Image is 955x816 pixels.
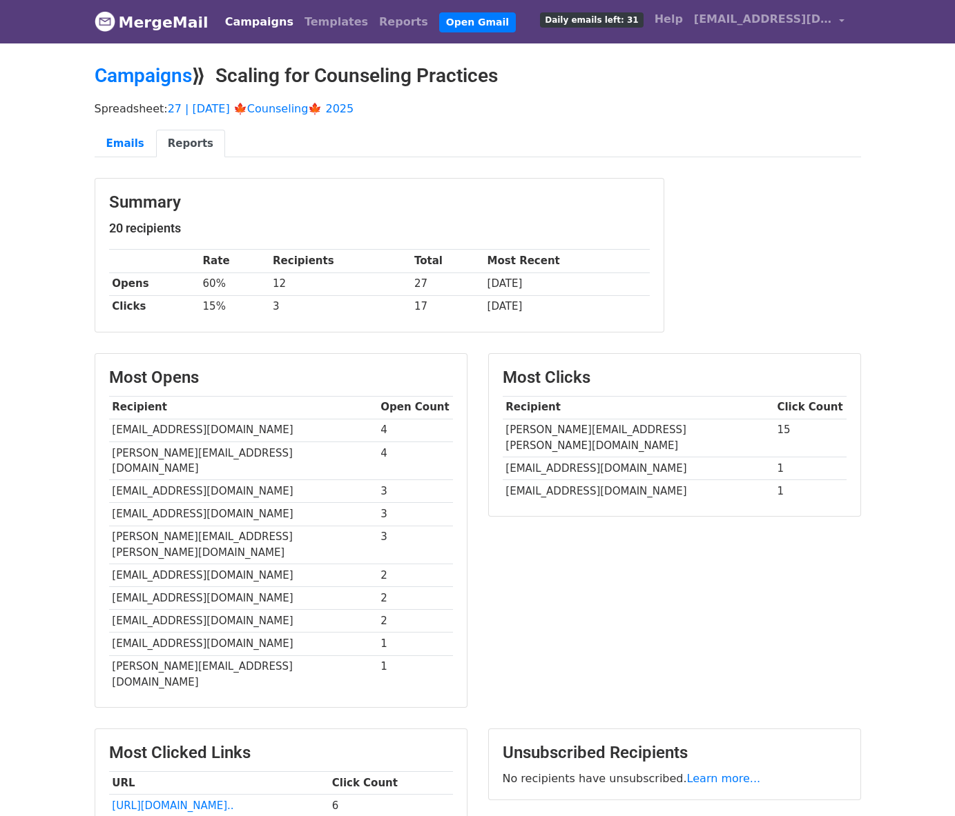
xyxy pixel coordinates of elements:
[503,419,774,457] td: [PERSON_NAME][EMAIL_ADDRESS][PERSON_NAME][DOMAIN_NAME]
[109,396,378,419] th: Recipient
[484,295,650,318] td: [DATE]
[378,655,453,693] td: 1
[378,441,453,480] td: 4
[886,750,955,816] iframe: Chat Widget
[774,480,847,503] td: 1
[200,272,270,295] td: 60%
[109,295,200,318] th: Clicks
[378,564,453,587] td: 2
[109,192,650,212] h3: Summary
[109,272,200,295] th: Opens
[168,102,354,115] a: 27 | [DATE] 🍁Counseling🍁 2025
[378,633,453,655] td: 1
[220,8,299,36] a: Campaigns
[95,11,115,32] img: MergeMail logo
[109,221,650,236] h5: 20 recipients
[374,8,434,36] a: Reports
[109,633,378,655] td: [EMAIL_ADDRESS][DOMAIN_NAME]
[299,8,374,36] a: Templates
[484,250,650,272] th: Most Recent
[774,396,847,419] th: Click Count
[540,12,643,28] span: Daily emails left: 31
[503,368,847,388] h3: Most Clicks
[534,6,648,33] a: Daily emails left: 31
[109,610,378,633] td: [EMAIL_ADDRESS][DOMAIN_NAME]
[95,64,861,88] h2: ⟫ Scaling for Counseling Practices
[329,771,453,794] th: Click Count
[439,12,516,32] a: Open Gmail
[378,503,453,526] td: 3
[503,396,774,419] th: Recipient
[774,419,847,457] td: 15
[200,295,270,318] td: 15%
[378,419,453,441] td: 4
[109,480,378,503] td: [EMAIL_ADDRESS][DOMAIN_NAME]
[687,772,761,785] a: Learn more...
[484,272,650,295] td: [DATE]
[774,457,847,480] td: 1
[109,526,378,564] td: [PERSON_NAME][EMAIL_ADDRESS][PERSON_NAME][DOMAIN_NAME]
[112,799,233,812] a: [URL][DOMAIN_NAME]..
[503,771,847,786] p: No recipients have unsubscribed.
[269,295,411,318] td: 3
[503,743,847,763] h3: Unsubscribed Recipients
[503,480,774,503] td: [EMAIL_ADDRESS][DOMAIN_NAME]
[411,295,484,318] td: 17
[109,655,378,693] td: [PERSON_NAME][EMAIL_ADDRESS][DOMAIN_NAME]
[109,368,453,388] h3: Most Opens
[109,503,378,526] td: [EMAIL_ADDRESS][DOMAIN_NAME]
[269,250,411,272] th: Recipients
[95,8,209,37] a: MergeMail
[95,130,156,158] a: Emails
[503,457,774,480] td: [EMAIL_ADDRESS][DOMAIN_NAME]
[378,587,453,610] td: 2
[411,250,484,272] th: Total
[109,441,378,480] td: [PERSON_NAME][EMAIL_ADDRESS][DOMAIN_NAME]
[378,610,453,633] td: 2
[109,743,453,763] h3: Most Clicked Links
[694,11,832,28] span: [EMAIL_ADDRESS][DOMAIN_NAME]
[156,130,225,158] a: Reports
[95,101,861,116] p: Spreadsheet:
[378,480,453,503] td: 3
[688,6,850,38] a: [EMAIL_ADDRESS][DOMAIN_NAME]
[269,272,411,295] td: 12
[378,396,453,419] th: Open Count
[109,564,378,587] td: [EMAIL_ADDRESS][DOMAIN_NAME]
[649,6,688,33] a: Help
[109,587,378,610] td: [EMAIL_ADDRESS][DOMAIN_NAME]
[109,419,378,441] td: [EMAIL_ADDRESS][DOMAIN_NAME]
[378,526,453,564] td: 3
[200,250,270,272] th: Rate
[95,64,192,87] a: Campaigns
[109,771,329,794] th: URL
[411,272,484,295] td: 27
